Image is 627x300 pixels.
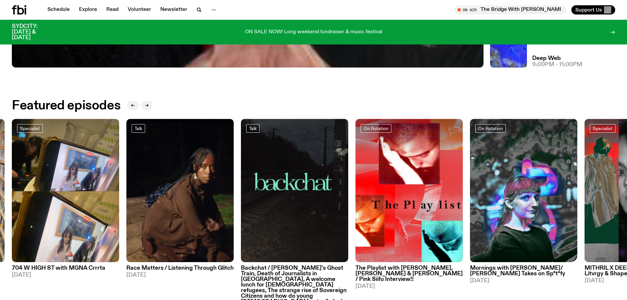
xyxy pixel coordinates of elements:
[355,119,463,262] img: The cover image for this episode of The Playlist, featuring the title of the show as well as the ...
[17,124,43,133] a: Specialist
[43,5,74,14] a: Schedule
[132,124,145,133] a: Talk
[470,278,577,284] span: [DATE]
[75,5,101,14] a: Explore
[490,31,527,68] img: An abstract artwork, in bright blue with amorphous shapes, illustrated shimmers and small drawn c...
[575,7,602,13] span: Support Us
[355,284,463,289] span: [DATE]
[470,265,577,277] h3: Mornings with [PERSON_NAME]/ [PERSON_NAME] Takes on Sp*t*fy
[126,119,234,262] img: Fetle crouches in a park at night. They are wearing a long brown garment and looking solemnly int...
[478,126,503,131] span: On Rotation
[124,5,155,14] a: Volunteer
[593,126,613,131] span: Specialist
[20,126,40,131] span: Specialist
[355,262,463,289] a: The Playlist with [PERSON_NAME], [PERSON_NAME] & [PERSON_NAME] / Pink Siifu Interview!![DATE]
[590,124,615,133] a: Specialist
[12,272,119,278] span: [DATE]
[470,262,577,284] a: Mornings with [PERSON_NAME]/ [PERSON_NAME] Takes on Sp*t*fy[DATE]
[532,62,582,68] span: 9:00pm - 11:00pm
[12,265,119,271] h3: 704 W HIGH ST with MGNA Crrrta
[126,272,234,278] span: [DATE]
[475,124,506,133] a: On Rotation
[12,100,120,112] h2: Featured episodes
[249,126,257,131] span: Talk
[245,29,382,35] p: ON SALE NOW! Long weekend fundraiser & music festival
[532,56,561,61] a: Deep Web
[571,5,615,14] button: Support Us
[135,126,142,131] span: Talk
[355,265,463,282] h3: The Playlist with [PERSON_NAME], [PERSON_NAME] & [PERSON_NAME] / Pink Siifu Interview!!
[126,265,234,271] h3: Race Matters / Listening Through Glitch
[156,5,191,14] a: Newsletter
[361,124,391,133] a: On Rotation
[12,119,119,262] img: Artist MGNA Crrrta
[454,5,566,14] button: On AirThe Bridge With [PERSON_NAME]
[102,5,122,14] a: Read
[246,124,260,133] a: Talk
[12,262,119,278] a: 704 W HIGH ST with MGNA Crrrta[DATE]
[364,126,388,131] span: On Rotation
[12,24,54,41] h3: SYDCITY: [DATE] & [DATE]
[126,262,234,278] a: Race Matters / Listening Through Glitch[DATE]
